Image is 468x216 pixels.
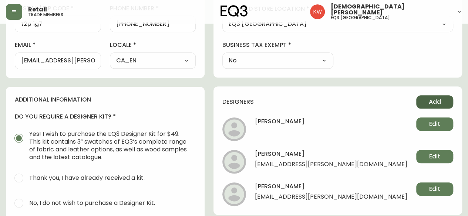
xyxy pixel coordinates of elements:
[220,5,248,17] img: logo
[15,96,196,104] h4: additional information
[429,120,440,128] span: Edit
[222,41,333,49] label: business tax exempt
[416,150,453,163] button: Edit
[15,113,196,121] h4: do you require a designer kit?
[331,16,390,20] h5: eq3 [GEOGRAPHIC_DATA]
[255,193,407,203] span: [EMAIL_ADDRESS][PERSON_NAME][DOMAIN_NAME]
[416,117,453,131] button: Edit
[255,150,407,161] h4: [PERSON_NAME]
[29,199,155,207] span: No, I do not wish to purchase a Designer Kit.
[429,185,440,193] span: Edit
[28,13,63,17] h5: trade members
[222,98,254,106] h4: designers
[29,174,145,182] span: Thank you, I have already received a kit.
[310,4,325,19] img: f33162b67396b0982c40ce2a87247151
[255,117,304,131] h4: [PERSON_NAME]
[15,41,101,49] label: email
[416,182,453,196] button: Edit
[29,130,190,161] span: Yes! I wish to purchase the EQ3 Designer Kit for $49. This kit contains 3” swatches of EQ3’s comp...
[255,182,407,193] h4: [PERSON_NAME]
[255,161,407,171] span: [EMAIL_ADDRESS][PERSON_NAME][DOMAIN_NAME]
[28,7,47,13] span: Retail
[429,152,440,161] span: Edit
[416,95,453,109] button: Add
[331,4,450,16] span: [DEMOGRAPHIC_DATA][PERSON_NAME]
[429,98,441,106] span: Add
[110,41,196,49] label: locale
